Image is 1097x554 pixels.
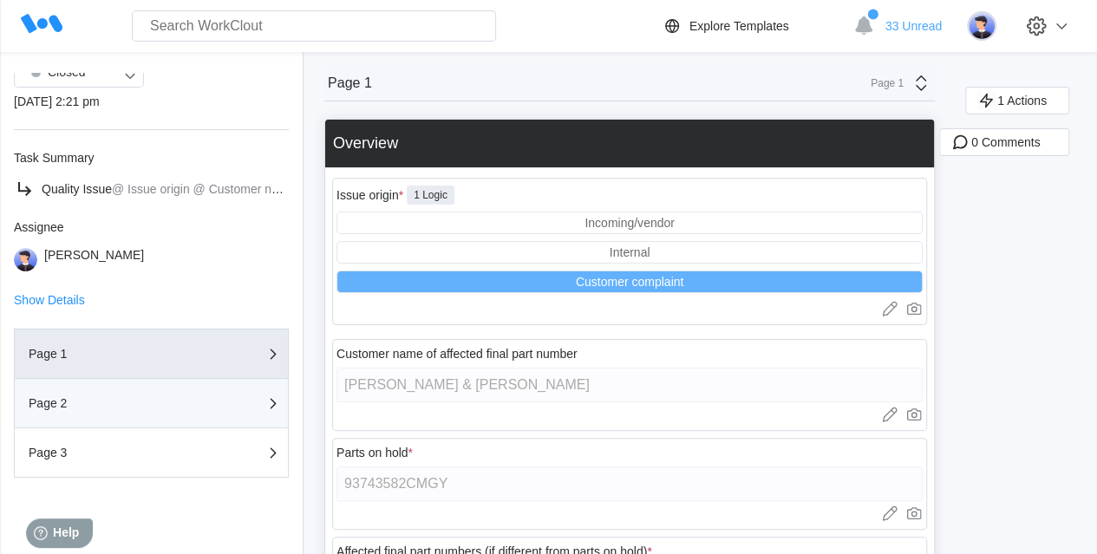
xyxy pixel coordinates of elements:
div: Incoming/vendor [584,216,675,230]
div: Customer name of affected final part number [336,347,578,361]
div: [PERSON_NAME] [44,248,144,271]
a: Quality Issue@ Issue origin@ Customer name of affected final part number [14,179,289,199]
span: Quality Issue [42,182,112,196]
img: user-5.png [967,11,996,41]
span: 0 Comments [971,136,1040,148]
mark: @ Customer name of affected final part number [193,182,450,196]
div: 1 Logic [407,186,454,205]
button: 0 Comments [939,128,1069,156]
div: Page 3 [29,446,202,459]
a: Explore Templates [662,16,845,36]
div: Overview [333,134,398,153]
div: Customer complaint [576,275,684,289]
div: Explore Templates [689,19,789,33]
div: Issue origin [336,188,403,202]
button: Page 3 [14,428,289,478]
div: Page 2 [29,397,202,409]
div: Page 1 [29,348,202,360]
div: Assignee [14,220,289,234]
div: Internal [610,245,650,259]
div: Page 1 [860,77,904,89]
button: 1 Actions [965,87,1069,114]
input: Search WorkClout [132,10,496,42]
div: [DATE] 2:21 pm [14,95,289,108]
button: Page 2 [14,379,289,428]
div: Parts on hold [336,446,413,459]
img: user-5.png [14,248,37,271]
span: 33 Unread [885,19,942,33]
mark: @ Issue origin [112,182,190,196]
input: Type here... [336,368,923,402]
div: Task Summary [14,151,289,165]
button: Page 1 [14,329,289,379]
input: Type here... [336,466,923,501]
span: 1 Actions [997,95,1047,107]
div: Page 1 [328,75,372,91]
button: Show Details [14,294,85,306]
